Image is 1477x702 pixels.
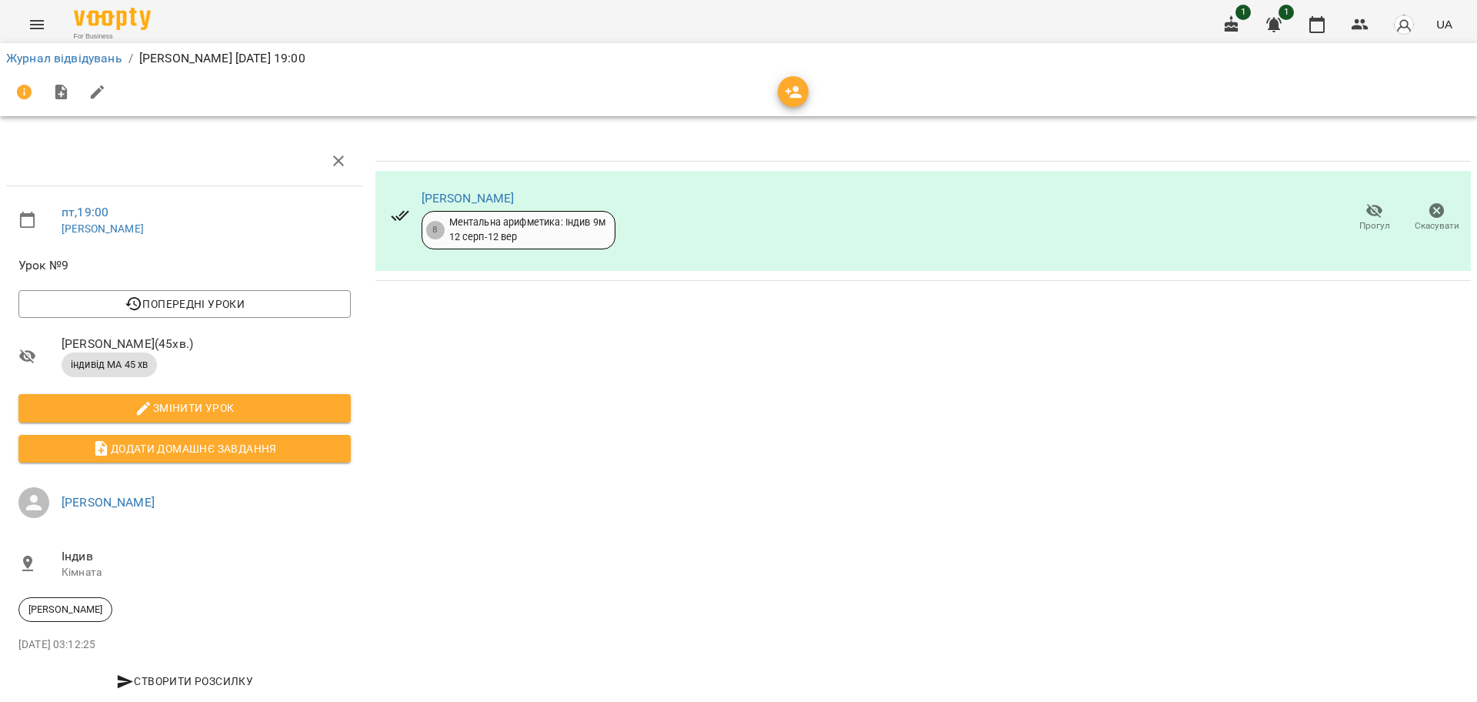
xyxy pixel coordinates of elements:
[6,51,122,65] a: Журнал відвідувань
[1359,219,1390,232] span: Прогул
[1430,10,1459,38] button: UA
[1279,5,1294,20] span: 1
[18,290,351,318] button: Попередні уроки
[18,637,351,653] p: [DATE] 03:12:25
[18,667,351,695] button: Створити розсилку
[62,222,144,235] a: [PERSON_NAME]
[62,565,351,580] p: Кімната
[128,49,133,68] li: /
[74,8,151,30] img: Voopty Logo
[62,205,108,219] a: пт , 19:00
[31,440,338,458] span: Додати домашнє завдання
[18,394,351,422] button: Змінити урок
[1343,196,1405,239] button: Прогул
[139,49,305,68] p: [PERSON_NAME] [DATE] 19:00
[25,672,345,690] span: Створити розсилку
[62,358,157,372] span: індивід МА 45 хв
[426,221,445,239] div: 8
[18,256,351,275] span: Урок №9
[1415,219,1459,232] span: Скасувати
[31,295,338,313] span: Попередні уроки
[19,603,112,617] span: [PERSON_NAME]
[62,495,155,510] a: [PERSON_NAME]
[74,32,151,42] span: For Business
[1405,196,1468,239] button: Скасувати
[449,216,605,244] div: Ментальна арифметика: Індив 9м 12 серп - 12 вер
[422,191,515,206] a: [PERSON_NAME]
[18,597,112,622] div: [PERSON_NAME]
[62,335,351,353] span: [PERSON_NAME] ( 45 хв. )
[18,6,55,43] button: Menu
[1235,5,1251,20] span: 1
[31,399,338,417] span: Змінити урок
[6,49,1471,68] nav: breadcrumb
[18,435,351,463] button: Додати домашнє завдання
[62,547,351,566] span: Індив
[1393,14,1415,35] img: avatar_s.png
[1436,16,1452,32] span: UA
